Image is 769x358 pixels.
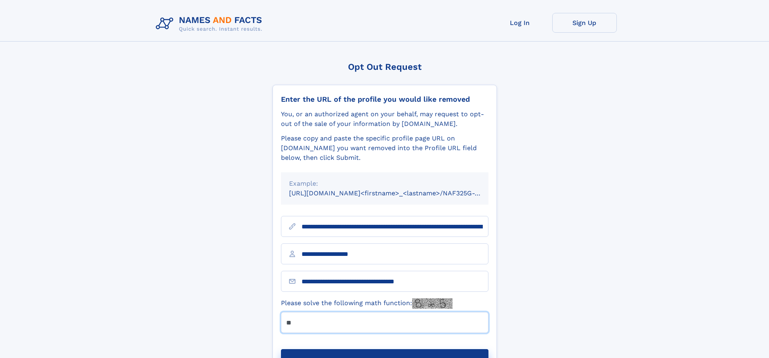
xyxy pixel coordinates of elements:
[289,179,480,188] div: Example:
[281,134,488,163] div: Please copy and paste the specific profile page URL on [DOMAIN_NAME] you want removed into the Pr...
[281,109,488,129] div: You, or an authorized agent on your behalf, may request to opt-out of the sale of your informatio...
[488,13,552,33] a: Log In
[281,298,453,309] label: Please solve the following math function:
[281,95,488,104] div: Enter the URL of the profile you would like removed
[552,13,617,33] a: Sign Up
[272,62,497,72] div: Opt Out Request
[289,189,504,197] small: [URL][DOMAIN_NAME]<firstname>_<lastname>/NAF325G-xxxxxxxx
[153,13,269,35] img: Logo Names and Facts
